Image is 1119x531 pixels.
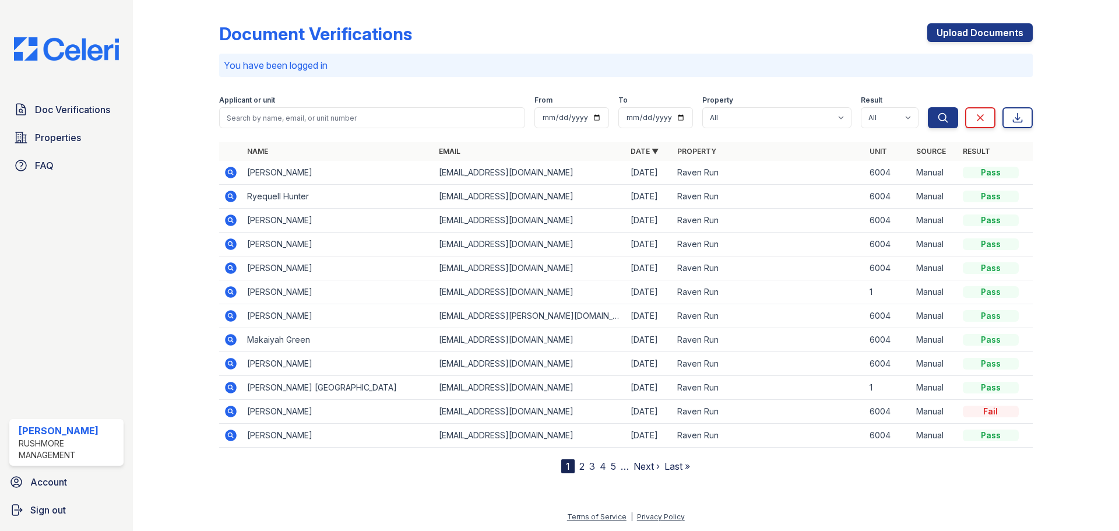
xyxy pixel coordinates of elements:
td: [EMAIL_ADDRESS][DOMAIN_NAME] [434,328,626,352]
a: 2 [579,460,585,472]
td: [PERSON_NAME] [242,304,434,328]
span: … [621,459,629,473]
td: Manual [912,233,958,256]
a: 3 [589,460,595,472]
td: [PERSON_NAME] [242,352,434,376]
a: Upload Documents [927,23,1033,42]
td: 6004 [865,352,912,376]
label: To [618,96,628,105]
td: [DATE] [626,256,673,280]
div: Rushmore Management [19,438,119,461]
td: Raven Run [673,352,864,376]
td: [EMAIL_ADDRESS][DOMAIN_NAME] [434,256,626,280]
td: [PERSON_NAME] [242,424,434,448]
td: Manual [912,376,958,400]
a: Account [5,470,128,494]
td: 6004 [865,400,912,424]
td: [EMAIL_ADDRESS][DOMAIN_NAME] [434,280,626,304]
a: Doc Verifications [9,98,124,121]
td: [DATE] [626,424,673,448]
a: Email [439,147,460,156]
td: 1 [865,376,912,400]
td: 6004 [865,424,912,448]
a: Date ▼ [631,147,659,156]
div: Pass [963,238,1019,250]
td: 6004 [865,304,912,328]
label: Applicant or unit [219,96,275,105]
td: [PERSON_NAME] [242,161,434,185]
a: 4 [600,460,606,472]
td: Ryequell Hunter [242,185,434,209]
div: Pass [963,430,1019,441]
td: 6004 [865,256,912,280]
td: [DATE] [626,185,673,209]
a: FAQ [9,154,124,177]
a: Sign out [5,498,128,522]
td: [DATE] [626,352,673,376]
td: [EMAIL_ADDRESS][DOMAIN_NAME] [434,376,626,400]
td: Raven Run [673,161,864,185]
a: Privacy Policy [637,512,685,521]
div: Pass [963,191,1019,202]
td: [DATE] [626,161,673,185]
td: Manual [912,185,958,209]
img: CE_Logo_Blue-a8612792a0a2168367f1c8372b55b34899dd931a85d93a1a3d3e32e68fde9ad4.png [5,37,128,61]
td: [EMAIL_ADDRESS][DOMAIN_NAME] [434,185,626,209]
td: Raven Run [673,256,864,280]
td: Raven Run [673,400,864,424]
td: [DATE] [626,304,673,328]
div: | [631,512,633,521]
td: Raven Run [673,280,864,304]
td: Manual [912,400,958,424]
span: Account [30,475,67,489]
td: Manual [912,209,958,233]
a: Name [247,147,268,156]
span: Properties [35,131,81,145]
td: [EMAIL_ADDRESS][DOMAIN_NAME] [434,233,626,256]
span: Doc Verifications [35,103,110,117]
td: [DATE] [626,400,673,424]
label: Result [861,96,882,105]
td: [PERSON_NAME] [242,233,434,256]
td: Raven Run [673,233,864,256]
td: [DATE] [626,280,673,304]
td: Manual [912,280,958,304]
td: [PERSON_NAME] [242,209,434,233]
td: [DATE] [626,328,673,352]
a: Last » [664,460,690,472]
td: [EMAIL_ADDRESS][DOMAIN_NAME] [434,209,626,233]
td: 6004 [865,161,912,185]
td: [PERSON_NAME] [242,400,434,424]
td: 1 [865,280,912,304]
p: You have been logged in [224,58,1028,72]
span: FAQ [35,159,54,173]
a: Terms of Service [567,512,627,521]
td: [EMAIL_ADDRESS][DOMAIN_NAME] [434,352,626,376]
a: Result [963,147,990,156]
a: 5 [611,460,616,472]
div: Pass [963,214,1019,226]
a: Property [677,147,716,156]
td: [PERSON_NAME] [242,280,434,304]
td: [EMAIL_ADDRESS][DOMAIN_NAME] [434,400,626,424]
span: Sign out [30,503,66,517]
div: Pass [963,262,1019,274]
td: Raven Run [673,424,864,448]
div: Pass [963,286,1019,298]
td: [EMAIL_ADDRESS][DOMAIN_NAME] [434,161,626,185]
div: Pass [963,382,1019,393]
div: Document Verifications [219,23,412,44]
td: Manual [912,256,958,280]
div: Fail [963,406,1019,417]
td: [PERSON_NAME] [242,256,434,280]
label: From [534,96,553,105]
td: [EMAIL_ADDRESS][PERSON_NAME][DOMAIN_NAME] [434,304,626,328]
div: 1 [561,459,575,473]
td: Manual [912,304,958,328]
td: Raven Run [673,304,864,328]
td: [DATE] [626,233,673,256]
td: [PERSON_NAME] [GEOGRAPHIC_DATA] [242,376,434,400]
td: Raven Run [673,376,864,400]
td: 6004 [865,328,912,352]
